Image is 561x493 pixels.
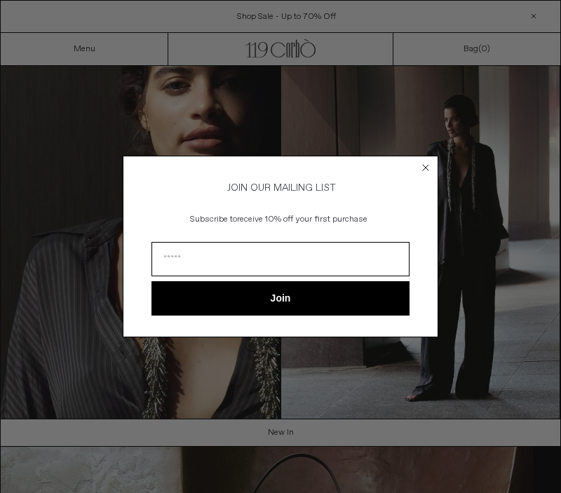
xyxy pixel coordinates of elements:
button: Join [151,281,410,316]
span: Subscribe to [190,214,237,225]
span: JOIN OUR MAILING LIST [225,182,336,194]
span: receive 10% off your first purchase [237,214,367,225]
input: Email [151,242,410,276]
button: Close dialog [419,161,433,175]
